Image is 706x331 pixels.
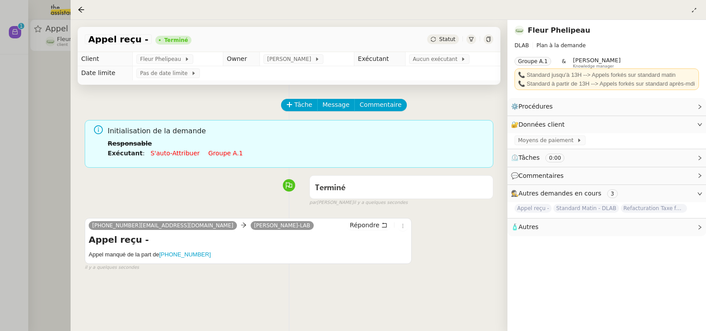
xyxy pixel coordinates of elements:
[208,150,243,157] a: Groupe a.1
[514,57,551,66] nz-tag: Groupe A.1
[507,149,706,166] div: ⏲️Tâches 0:00
[347,220,391,230] button: Répondre
[85,264,139,271] span: il y a quelques secondes
[108,150,143,157] b: Exécutant
[518,154,540,161] span: Tâches
[518,79,695,88] div: 📞 Standard à partir de 13H --> Appels forkés sur standard après-mdi
[514,26,524,35] img: 7f9b6497-4ade-4d5b-ae17-2cbe23708554
[518,136,577,145] span: Moyens de paiement
[507,98,706,115] div: ⚙️Procédures
[78,66,133,80] td: Date limite
[223,52,260,66] td: Owner
[507,218,706,236] div: 🧴Autres
[315,184,345,192] span: Terminé
[518,190,601,197] span: Autres demandes en cours
[309,199,317,207] span: par
[607,189,618,198] nz-tag: 3
[511,120,568,130] span: 🔐
[140,69,191,78] span: Pas de date limite
[281,99,318,111] button: Tâche
[514,204,552,213] span: Appel reçu -
[159,251,211,258] a: [PHONE_NUMBER]
[511,223,538,230] span: 🧴
[150,150,199,157] a: S'auto-attribuer
[143,150,145,157] span: :
[537,42,586,49] span: Plan à la demande
[251,222,314,229] a: [PERSON_NAME]-LAB
[317,99,355,111] button: Message
[562,57,566,68] span: &
[518,223,538,230] span: Autres
[553,204,619,213] span: Standard Matin - DLAB
[511,190,621,197] span: 🕵️
[323,100,349,110] span: Message
[518,103,553,110] span: Procédures
[140,55,184,64] span: Fleur Phelipeau
[353,199,408,207] span: il y a quelques secondes
[573,57,621,68] app-user-label: Knowledge manager
[108,140,152,147] b: Responsable
[92,222,233,229] span: [PHONE_NUMBER][EMAIL_ADDRESS][DOMAIN_NAME]
[413,55,461,64] span: Aucun exécutant
[108,125,486,137] span: Initialisation de la demande
[164,38,188,43] div: Terminé
[518,172,563,179] span: Commentaires
[621,204,687,213] span: Refacturation Taxe foncière 2025
[294,100,312,110] span: Tâche
[267,55,314,64] span: [PERSON_NAME]
[507,167,706,184] div: 💬Commentaires
[573,57,621,64] span: [PERSON_NAME]
[518,121,565,128] span: Données client
[511,154,572,161] span: ⏲️
[528,26,590,34] a: Fleur Phelipeau
[89,250,408,259] h5: Appel manqué de la part de
[518,71,695,79] div: 📞 Standard jusqu'à 13H --> Appels forkés sur standard matin
[354,99,407,111] button: Commentaire
[573,64,614,69] span: Knowledge manager
[439,36,455,42] span: Statut
[88,35,148,44] span: Appel reçu -
[511,102,557,112] span: ⚙️
[545,154,564,162] nz-tag: 0:00
[309,199,408,207] small: [PERSON_NAME]
[511,172,567,179] span: 💬
[360,100,402,110] span: Commentaire
[514,42,529,49] span: DLAB
[507,116,706,133] div: 🔐Données client
[89,233,408,246] h4: Appel reçu -
[350,221,379,229] span: Répondre
[78,52,133,66] td: Client
[507,185,706,202] div: 🕵️Autres demandes en cours 3
[354,52,406,66] td: Exécutant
